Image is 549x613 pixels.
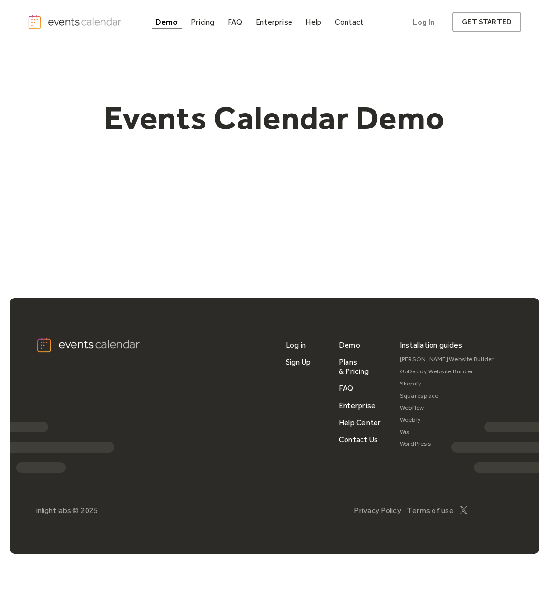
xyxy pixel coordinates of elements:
a: Contact [331,15,368,29]
a: Log In [403,12,444,32]
a: Demo [339,337,360,354]
a: Squarespace [400,390,494,402]
div: 2025 [81,506,98,515]
a: [PERSON_NAME] Website Builder [400,354,494,366]
div: Contact [335,19,364,25]
a: GoDaddy Website Builder [400,366,494,378]
a: WordPress [400,438,494,450]
div: Installation guides [400,337,462,354]
a: Privacy Policy [354,506,401,515]
a: FAQ [339,380,354,397]
a: Enterprise [252,15,296,29]
div: Enterprise [256,19,292,25]
a: Help [302,15,325,29]
a: Contact Us [339,431,378,448]
a: get started [452,12,521,32]
a: Webflow [400,402,494,414]
a: Terms of use [407,506,454,515]
div: Pricing [191,19,215,25]
div: inlight labs © [36,506,79,515]
a: Log in [286,337,306,354]
a: Enterprise [339,397,376,414]
div: Demo [156,19,178,25]
a: home [28,14,124,29]
a: FAQ [224,15,246,29]
a: Shopify [400,378,494,390]
div: Help [305,19,321,25]
a: Weebly [400,414,494,426]
a: Help Center [339,414,381,431]
a: Pricing [187,15,218,29]
a: Sign Up [286,354,311,371]
h1: Events Calendar Demo [89,98,460,138]
a: Wix [400,426,494,438]
div: FAQ [228,19,243,25]
a: Demo [152,15,182,29]
a: Plans & Pricing [339,354,384,380]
